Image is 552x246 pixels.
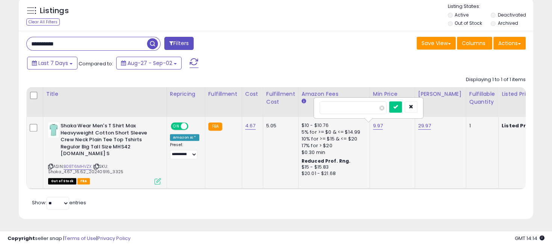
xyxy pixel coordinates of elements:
[48,163,123,175] span: | SKU: Shaka_4.67_16.62_20240916_3325
[208,90,239,98] div: Fulfillment
[455,20,482,26] label: Out of Stock
[40,6,69,16] h5: Listings
[302,90,367,98] div: Amazon Fees
[27,57,77,69] button: Last 7 Days
[418,122,431,130] a: 29.97
[448,3,533,10] p: Listing States:
[457,37,492,50] button: Columns
[245,122,256,130] a: 4.67
[498,12,526,18] label: Deactivated
[48,178,76,184] span: All listings that are currently out of stock and unavailable for purchase on Amazon
[462,39,485,47] span: Columns
[493,37,526,50] button: Actions
[418,90,463,98] div: [PERSON_NAME]
[302,149,364,156] div: $0.30 min
[373,122,383,130] a: 9.97
[498,20,518,26] label: Archived
[8,235,35,242] strong: Copyright
[48,122,161,184] div: ASIN:
[515,235,544,242] span: 2025-09-10 14:14 GMT
[245,90,260,98] div: Cost
[455,12,469,18] label: Active
[61,122,152,159] b: Shaka Wear Men's T Shirt Max Heavyweight Cotton Short Sleeve Crew Neck Plain Tee Top Tshirts Regu...
[373,90,412,98] div: Min Price
[48,122,59,137] img: 21Dn8I74a-L._SL40_.jpg
[466,76,526,83] div: Displaying 1 to 1 of 1 items
[170,134,199,141] div: Amazon AI *
[302,142,364,149] div: 17% for > $20
[164,37,194,50] button: Filters
[302,122,364,129] div: $10 - $10.76
[116,57,182,69] button: Aug-27 - Sep-02
[302,171,364,177] div: $20.01 - $21.68
[170,90,202,98] div: Repricing
[171,123,181,130] span: ON
[127,59,172,67] span: Aug-27 - Sep-02
[302,136,364,142] div: 10% for >= $15 & <= $20
[208,122,222,131] small: FBA
[302,164,364,171] div: $15 - $15.83
[32,199,86,206] span: Show: entries
[266,122,293,129] div: 5.05
[302,158,351,164] b: Reduced Prof. Rng.
[26,18,60,26] div: Clear All Filters
[64,163,92,170] a: B08T6MHVZX
[502,122,536,129] b: Listed Price:
[8,235,130,242] div: seller snap | |
[79,60,113,67] span: Compared to:
[38,59,68,67] span: Last 7 Days
[266,90,295,106] div: Fulfillment Cost
[417,37,456,50] button: Save View
[302,129,364,136] div: 5% for >= $0 & <= $14.99
[170,142,199,159] div: Preset:
[46,90,164,98] div: Title
[64,235,96,242] a: Terms of Use
[97,235,130,242] a: Privacy Policy
[469,90,495,106] div: Fulfillable Quantity
[302,98,306,105] small: Amazon Fees.
[77,178,90,184] span: FBA
[469,122,493,129] div: 1
[187,123,199,130] span: OFF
